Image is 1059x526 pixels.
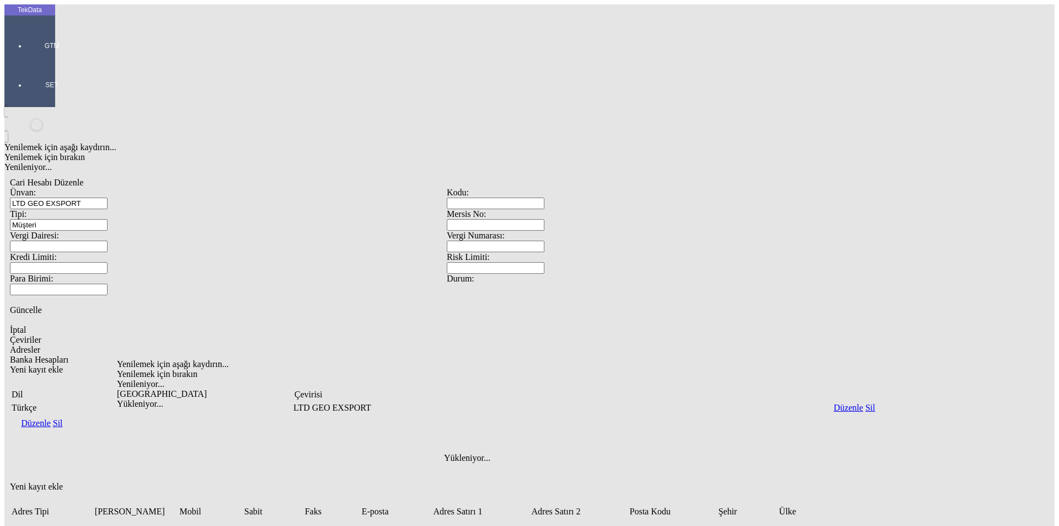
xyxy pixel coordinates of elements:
[778,506,835,517] td: Sütun Ülke
[179,506,243,517] td: Sütun Mobil
[94,506,178,517] td: Sütun İlgili Kişi
[4,162,889,172] div: Yenileniyor...
[10,231,59,240] span: Vergi Dairesi:
[304,506,360,517] td: Sütun Faks
[10,325,26,334] span: İptal
[11,506,93,517] td: Sütun Adres Tipi
[117,399,547,409] div: Yükleniyor...
[293,402,827,413] td: LTD GEO EXSPORT
[361,506,432,517] td: Sütun E-posta
[95,507,178,517] div: [PERSON_NAME]
[10,482,63,491] span: Yeni kayıt ekle
[434,507,529,517] div: Adres Satırı 1
[10,365,884,482] div: Veri Tablosu
[294,389,832,400] td: Sütun Çevirisi
[244,506,303,517] td: Sütun Sabit
[10,188,36,197] span: Ünvan:
[629,506,717,517] td: Sütun Posta Kodu
[11,402,292,413] td: Türkçe
[10,355,68,364] span: Banka Hesapları
[834,403,863,412] a: Düzenle
[10,305,884,315] dx-button: Güncelle
[180,507,242,517] div: Mobil
[447,231,505,240] span: Vergi Numarası:
[10,274,54,283] span: Para Birimi:
[305,507,360,517] div: Faks
[21,418,50,428] a: Düzenle
[4,6,55,14] div: TekData
[10,365,884,375] div: Yeni kayıt ekle
[10,482,884,492] div: Yeni kayıt ekle
[447,252,490,262] span: Risk Limiti:
[10,345,40,354] span: Adresler
[779,507,834,517] div: Ülke
[35,81,68,89] span: SET
[865,403,875,412] a: Sil
[447,209,486,219] span: Mersis No:
[10,178,83,187] span: Cari Hesabı Düzenle
[53,418,63,428] a: Sil
[244,507,303,517] div: Sabit
[718,506,777,517] td: Sütun Şehir
[12,507,93,517] div: Adres Tipi
[11,389,293,400] td: Sütun Dil
[10,335,41,344] span: Çeviriler
[447,188,469,197] span: Kodu:
[10,252,57,262] span: Kredi Limiti:
[4,152,889,162] div: Yenilemek için bırakın
[532,507,628,517] div: Adres Satırı 2
[531,506,628,517] td: Sütun Adres Satırı 2
[117,369,547,379] div: Yenilemek için bırakın
[117,379,547,389] div: Yenileniyor...
[10,365,63,374] span: Yeni kayıt ekle
[718,507,777,517] div: Şehir
[295,390,832,400] div: Çevirisi
[10,305,42,315] span: Güncelle
[630,507,716,517] div: Posta Kodu
[35,41,68,50] span: GTM
[117,389,547,399] div: [GEOGRAPHIC_DATA]
[447,274,474,283] span: Durum:
[4,142,889,152] div: Yenilemek için aşağı kaydırın...
[362,507,431,517] div: E-posta
[10,325,884,335] dx-button: İptal
[10,209,27,219] span: Tipi:
[433,506,530,517] td: Sütun Adres Satırı 1
[117,359,547,369] div: Yenilemek için aşağı kaydırın...
[12,390,292,400] div: Dil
